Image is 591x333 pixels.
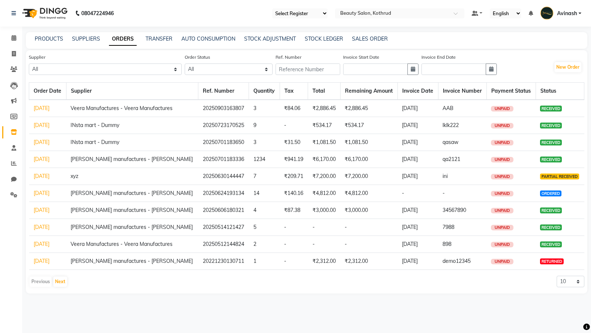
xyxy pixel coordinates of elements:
td: - [397,185,438,202]
a: TRANSFER [146,35,172,42]
input: Reference Number [276,63,340,75]
td: 20250606180321 [198,202,249,219]
td: ₹31.50 [280,134,308,151]
td: - [280,253,308,270]
a: [DATE] [34,156,49,162]
td: ₹7,200.00 [308,168,341,185]
td: ₹2,312.00 [340,253,397,270]
td: 14 [249,185,280,202]
td: [DATE] [397,100,438,117]
td: ₹534.17 [308,117,341,134]
td: [DATE] [397,134,438,151]
span: qasaw [443,139,458,145]
span: UNPAID [491,174,513,179]
a: STOCK LEDGER [305,35,343,42]
td: ₹941.19 [280,151,308,168]
label: Supplier [29,54,45,61]
th: Remaining Amount [340,83,397,100]
b: 08047224946 [81,3,114,24]
td: 20250903163807 [198,100,249,117]
span: demo12345 [443,258,471,264]
td: ₹6,170.00 [340,151,397,168]
span: PARTIAL RECEIVED [540,174,579,179]
a: [DATE] [34,207,49,213]
td: [DATE] [397,253,438,270]
span: RECEIVED [540,241,562,247]
a: [DATE] [34,258,49,264]
td: - [280,117,308,134]
a: [DATE] [34,224,49,230]
td: ₹7,200.00 [340,168,397,185]
td: 5 [249,219,280,236]
a: SUPPLIERS [72,35,100,42]
td: [PERSON_NAME] manufactures - [PERSON_NAME] [66,202,198,219]
span: RECEIVED [540,224,562,230]
th: Status [536,83,584,100]
a: [DATE] [34,139,49,145]
td: 4 [249,202,280,219]
span: UNPAID [491,242,513,247]
td: 20250624193134 [198,185,249,202]
td: Veera Manufactures - Veera Manufactures [66,100,198,117]
td: - [280,236,308,253]
td: ₹1,081.50 [340,134,397,151]
span: UNPAID [491,225,513,230]
td: 3 [249,100,280,117]
td: 7 [249,168,280,185]
a: [DATE] [34,173,49,179]
td: - [340,219,397,236]
td: Veera Manufactures - Veera Manufactures [66,236,198,253]
a: [DATE] [34,122,49,128]
span: RECEIVED [540,157,562,162]
a: SALES ORDER [352,35,388,42]
td: [DATE] [397,202,438,219]
td: 20250723170525 [198,117,249,134]
span: 7988 [443,224,454,230]
label: Ref. Number [276,54,301,61]
label: Invoice Start Date [343,54,379,61]
td: - [308,219,341,236]
td: 3 [249,134,280,151]
span: RETURNED [540,258,564,264]
span: UNPAID [491,259,513,264]
td: [PERSON_NAME] manufactures - [PERSON_NAME] [66,253,198,270]
span: UNPAID [491,123,513,128]
td: ₹3,000.00 [340,202,397,219]
td: 20250514121427 [198,219,249,236]
th: Tax [280,83,308,100]
td: xyz [66,168,198,185]
td: 1 [249,253,280,270]
td: ₹534.17 [340,117,397,134]
span: lklk222 [443,122,459,128]
span: ini [443,173,448,179]
td: INsta mart - Dummy [66,117,198,134]
td: - [280,219,308,236]
td: - [308,236,341,253]
td: ₹84.06 [280,100,308,117]
th: Invoice Date [397,83,438,100]
span: RECEIVED [540,123,562,128]
td: ₹3,000.00 [308,202,341,219]
td: 20250630144447 [198,168,249,185]
span: RECEIVED [540,207,562,213]
td: 9 [249,117,280,134]
a: STOCK ADJUSTMENT [244,35,296,42]
a: ORDERS [109,32,137,46]
td: ₹87.38 [280,202,308,219]
a: [DATE] [34,190,49,196]
td: [PERSON_NAME] manufactures - [PERSON_NAME] [66,219,198,236]
td: ₹2,312.00 [308,253,341,270]
a: [DATE] [34,241,49,247]
td: [PERSON_NAME] manufactures - [PERSON_NAME] [66,151,198,168]
td: [DATE] [397,236,438,253]
span: UNPAID [491,157,513,162]
span: qa2121 [443,156,460,162]
span: UNPAID [491,191,513,196]
span: 898 [443,241,451,247]
th: Total [308,83,341,100]
span: - [443,190,445,196]
td: [DATE] [397,151,438,168]
a: AUTO CONSUMPTION [181,35,235,42]
img: Avinash [540,7,553,20]
th: Supplier [66,83,198,100]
